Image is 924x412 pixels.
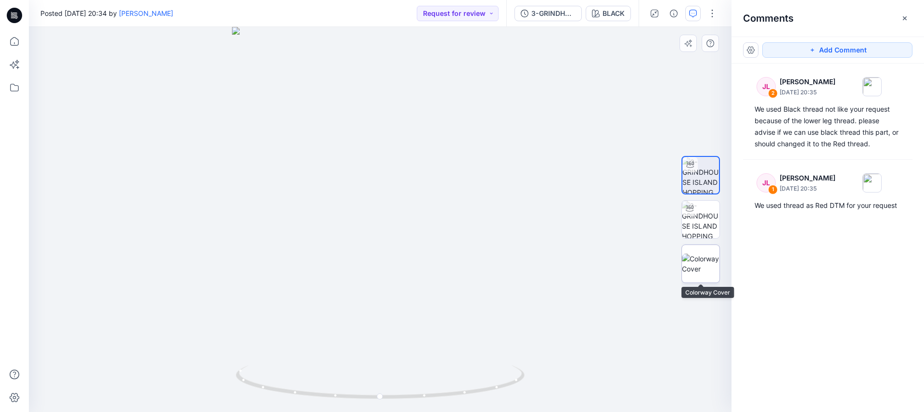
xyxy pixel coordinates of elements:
[757,77,776,96] div: JL
[743,13,794,24] h2: Comments
[40,8,173,18] span: Posted [DATE] 20:34 by
[762,42,912,58] button: Add Comment
[666,6,681,21] button: Details
[768,185,778,194] div: 1
[603,8,625,19] div: BLACK
[514,6,582,21] button: 3-GRINDHOUSE ISLAND HOPPING JERSEY + 1 PANT
[780,172,835,184] p: [PERSON_NAME]
[755,103,901,150] div: We used Black thread not like your request because of the lower leg thread. please advise if we c...
[780,184,835,193] p: [DATE] 20:35
[119,9,173,17] a: [PERSON_NAME]
[682,254,719,274] img: Colorway Cover
[232,27,528,412] img: eyJhbGciOiJIUzI1NiIsImtpZCI6IjAiLCJzbHQiOiJzZXMiLCJ0eXAiOiJKV1QifQ.eyJkYXRhIjp7InR5cGUiOiJzdG9yYW...
[682,201,719,238] img: 3-GRINDHOUSE ISLAND HOPPING JERSEY + 1 PANT AVATAR
[757,173,776,193] div: JL
[755,200,901,211] div: We used thread as Red DTM for your request
[682,157,719,193] img: 3-GRINDHOUSE ISLAND HOPPING JERSEY + 1 PANT
[586,6,631,21] button: BLACK
[780,88,835,97] p: [DATE] 20:35
[531,8,576,19] div: 3-GRINDHOUSE ISLAND HOPPING JERSEY + 1 PANT
[780,76,835,88] p: [PERSON_NAME]
[768,89,778,98] div: 2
